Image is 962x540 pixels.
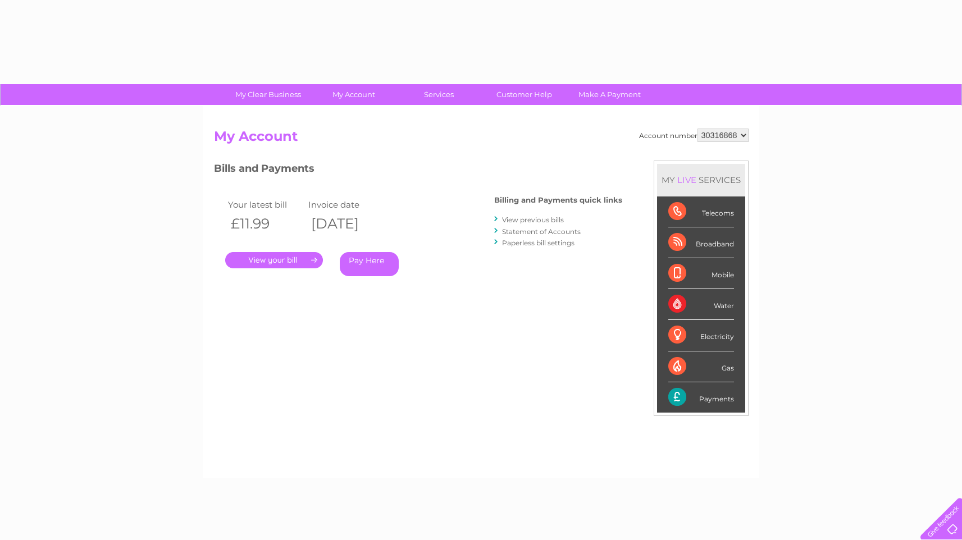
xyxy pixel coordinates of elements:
[494,196,622,204] h4: Billing and Payments quick links
[668,320,734,351] div: Electricity
[225,252,323,268] a: .
[306,212,386,235] th: [DATE]
[668,289,734,320] div: Water
[222,84,314,105] a: My Clear Business
[502,216,564,224] a: View previous bills
[214,129,749,150] h2: My Account
[657,164,745,196] div: MY SERVICES
[340,252,399,276] a: Pay Here
[306,197,386,212] td: Invoice date
[502,239,575,247] a: Paperless bill settings
[214,161,622,180] h3: Bills and Payments
[478,84,571,105] a: Customer Help
[675,175,699,185] div: LIVE
[668,382,734,413] div: Payments
[668,351,734,382] div: Gas
[563,84,656,105] a: Make A Payment
[225,197,306,212] td: Your latest bill
[502,227,581,236] a: Statement of Accounts
[668,196,734,227] div: Telecoms
[393,84,485,105] a: Services
[307,84,400,105] a: My Account
[668,227,734,258] div: Broadband
[225,212,306,235] th: £11.99
[668,258,734,289] div: Mobile
[639,129,749,142] div: Account number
